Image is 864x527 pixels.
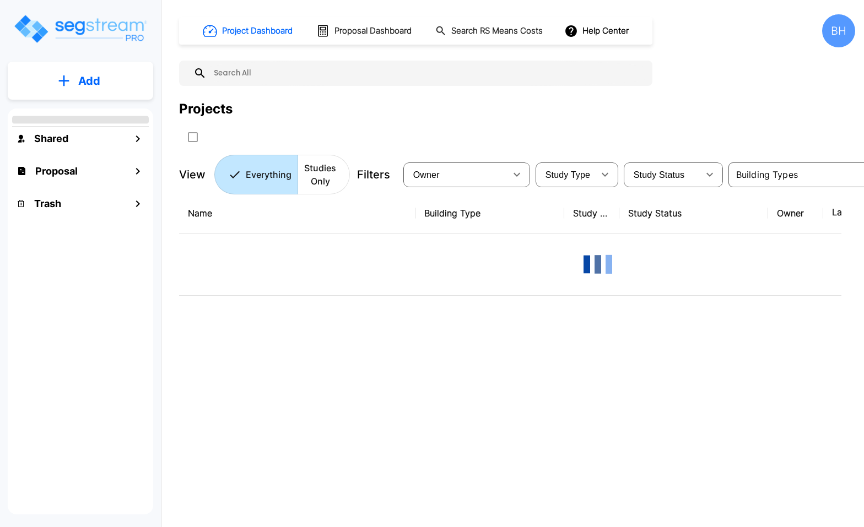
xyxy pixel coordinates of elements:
[334,25,412,37] h1: Proposal Dashboard
[179,99,233,119] div: Projects
[564,193,619,233] th: Study Type
[768,193,823,233] th: Owner
[78,73,100,89] p: Add
[35,164,78,178] h1: Proposal
[179,193,415,233] th: Name
[207,61,647,86] input: Search All
[222,25,293,37] h1: Project Dashboard
[182,126,204,148] button: SelectAll
[619,193,768,233] th: Study Status
[431,20,549,42] button: Search RS Means Costs
[415,193,564,233] th: Building Type
[312,19,418,42] button: Proposal Dashboard
[546,170,590,180] span: Study Type
[298,155,350,194] button: Studies Only
[179,166,206,183] p: View
[413,170,440,180] span: Owner
[304,161,336,188] p: Studies Only
[357,166,390,183] p: Filters
[198,19,299,43] button: Project Dashboard
[34,196,61,211] h1: Trash
[214,155,298,194] button: Everything
[626,159,699,190] div: Select
[406,159,506,190] div: Select
[538,159,594,190] div: Select
[214,155,350,194] div: Platform
[576,242,620,286] img: Loading
[634,170,685,180] span: Study Status
[34,131,68,146] h1: Shared
[562,20,633,41] button: Help Center
[822,14,855,47] div: BH
[8,65,153,97] button: Add
[451,25,543,37] h1: Search RS Means Costs
[13,13,148,45] img: Logo
[246,168,291,181] p: Everything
